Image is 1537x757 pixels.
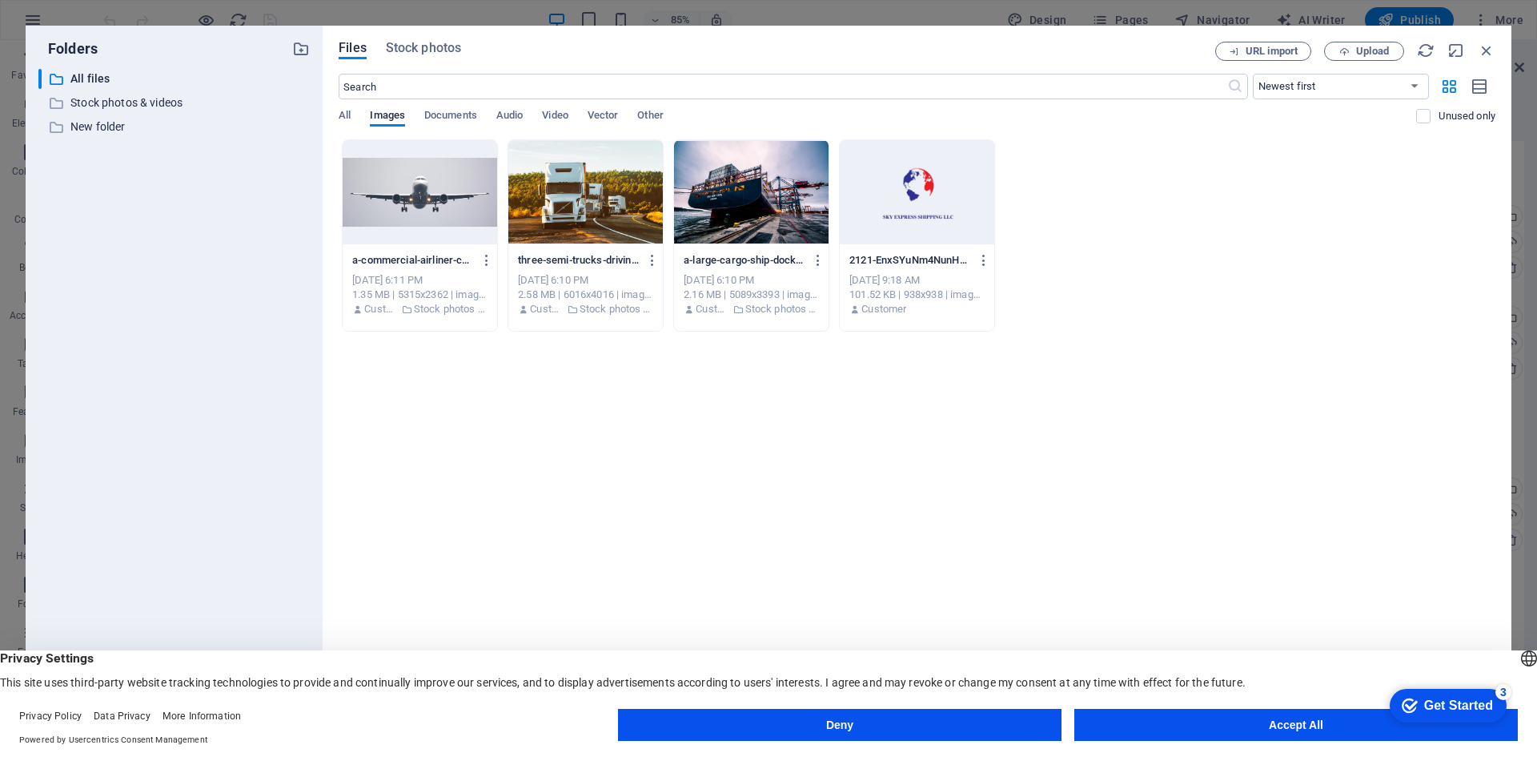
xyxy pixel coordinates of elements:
p: Folders [38,38,98,59]
iframe: To enrich screen reader interactions, please activate Accessibility in Grammarly extension settings [1377,681,1513,729]
span: Audio [496,106,523,128]
p: Customer [696,302,728,316]
span: Images [370,106,405,128]
div: New folder [38,117,310,137]
p: All files [70,70,280,88]
p: 2121-EnxSYuNm4NunH31LW5zY3A.png [849,253,969,268]
span: Video [542,106,568,128]
p: Stock photos & videos [70,94,280,112]
p: Customer [530,302,562,316]
p: Stock photos & videos [580,302,653,316]
div: [DATE] 9:18 AM [849,273,985,288]
span: All [339,106,351,128]
span: Vector [588,106,619,128]
span: Other [637,106,663,128]
div: By: Customer | Folder: Stock photos & videos [684,302,819,316]
span: Files [339,38,367,58]
div: [DATE] 6:11 PM [352,273,488,288]
span: URL import [1246,46,1298,56]
div: 1.35 MB | 5315x2362 | image/jpeg [352,288,488,302]
p: New folder [70,118,280,136]
button: URL import [1215,42,1311,61]
p: Displays only files that are not in use on the website. Files added during this session can still... [1439,109,1495,123]
input: Search [339,74,1226,99]
p: Stock photos & videos [414,302,488,316]
p: Stock photos & videos [745,302,819,316]
p: a-large-cargo-ship-docked-at-gothenburg-port-with-industrial-cranes-sweden-0HhWkeHw5SjRNXGDFG7kjg... [684,253,804,268]
i: Minimize [1447,42,1465,59]
span: Upload [1356,46,1389,56]
span: Stock photos [386,38,461,58]
div: Stock photos & videos [38,93,310,113]
p: three-semi-trucks-driving-on-a-highway-through-a-forested-landscape-in-arizona-6OA6NIF7nef7lL8BHq... [518,253,638,268]
i: Reload [1417,42,1435,59]
div: [DATE] 6:10 PM [518,273,653,288]
div: By: Customer | Folder: Stock photos & videos [518,302,653,316]
div: [DATE] 6:10 PM [684,273,819,288]
div: By: Customer | Folder: Stock photos & videos [352,302,488,316]
div: 2.16 MB | 5089x3393 | image/jpeg [684,288,819,302]
i: Close [1478,42,1495,59]
button: Upload [1324,42,1404,61]
span: Documents [424,106,477,128]
div: ​ [38,69,42,89]
p: Customer [364,302,396,316]
div: 2.58 MB | 6016x4016 | image/jpeg [518,288,653,302]
p: Customer [861,302,906,316]
p: a-commercial-airliner-captured-head-on-preparing-to-land-against-a-cloudy-sky-zrH9ShSxmahjC7yTgdz... [352,253,472,268]
div: 101.52 KB | 938x938 | image/png [849,288,985,302]
i: Create new folder [292,40,310,58]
